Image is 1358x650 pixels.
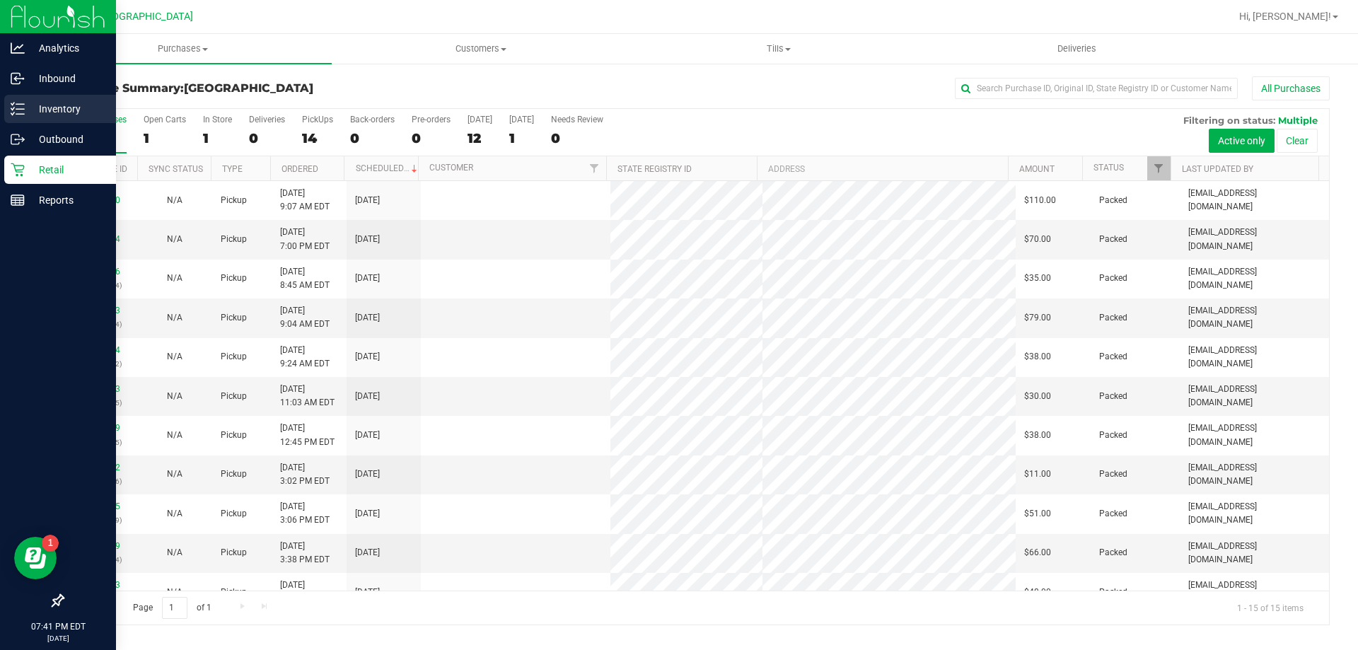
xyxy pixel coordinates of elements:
[167,469,182,479] span: Not Applicable
[350,130,395,146] div: 0
[928,34,1226,64] a: Deliveries
[249,115,285,124] div: Deliveries
[11,132,25,146] inline-svg: Outbound
[167,547,182,557] span: Not Applicable
[1188,383,1321,410] span: [EMAIL_ADDRESS][DOMAIN_NAME]
[509,115,534,124] div: [DATE]
[1188,540,1321,567] span: [EMAIL_ADDRESS][DOMAIN_NAME]
[1019,164,1055,174] a: Amount
[42,535,59,552] iframe: Resource center unread badge
[81,501,120,511] a: 11857165
[34,34,332,64] a: Purchases
[34,42,332,55] span: Purchases
[356,163,420,173] a: Scheduled
[1099,468,1127,481] span: Packed
[629,34,927,64] a: Tills
[203,115,232,124] div: In Store
[617,164,692,174] a: State Registry ID
[81,267,120,277] a: 11853406
[221,429,247,442] span: Pickup
[11,41,25,55] inline-svg: Analytics
[1038,42,1115,55] span: Deliveries
[355,468,380,481] span: [DATE]
[81,384,120,394] a: 11854953
[1188,579,1321,605] span: [EMAIL_ADDRESS][DOMAIN_NAME]
[81,541,120,551] a: 11857449
[121,597,223,619] span: Page of 1
[280,226,330,253] span: [DATE] 7:00 PM EDT
[1024,390,1051,403] span: $30.00
[1024,194,1056,207] span: $110.00
[167,586,182,599] button: N/A
[249,130,285,146] div: 0
[1024,233,1051,246] span: $70.00
[429,163,473,173] a: Customer
[1183,115,1275,126] span: Filtering on status:
[221,311,247,325] span: Pickup
[81,580,120,590] a: 11857623
[1099,546,1127,559] span: Packed
[149,164,203,174] a: Sync Status
[1252,76,1330,100] button: All Purchases
[11,193,25,207] inline-svg: Reports
[282,164,318,174] a: Ordered
[355,350,380,364] span: [DATE]
[280,461,330,488] span: [DATE] 3:02 PM EDT
[11,163,25,177] inline-svg: Retail
[222,164,243,174] a: Type
[332,42,629,55] span: Customers
[221,233,247,246] span: Pickup
[167,390,182,403] button: N/A
[468,130,492,146] div: 12
[1182,164,1253,174] a: Last Updated By
[350,115,395,124] div: Back-orders
[302,130,333,146] div: 14
[221,546,247,559] span: Pickup
[1188,304,1321,331] span: [EMAIL_ADDRESS][DOMAIN_NAME]
[468,115,492,124] div: [DATE]
[1188,265,1321,292] span: [EMAIL_ADDRESS][DOMAIN_NAME]
[302,115,333,124] div: PickUps
[167,391,182,401] span: Not Applicable
[184,81,313,95] span: [GEOGRAPHIC_DATA]
[355,429,380,442] span: [DATE]
[1099,233,1127,246] span: Packed
[25,192,110,209] p: Reports
[25,131,110,148] p: Outbound
[757,156,1008,181] th: Address
[1099,194,1127,207] span: Packed
[412,115,451,124] div: Pre-orders
[162,597,187,619] input: 1
[81,306,120,315] a: 11853743
[1188,226,1321,253] span: [EMAIL_ADDRESS][DOMAIN_NAME]
[280,187,330,214] span: [DATE] 9:07 AM EDT
[167,430,182,440] span: Not Applicable
[221,507,247,521] span: Pickup
[412,130,451,146] div: 0
[167,234,182,244] span: Not Applicable
[1024,350,1051,364] span: $38.00
[1024,586,1051,599] span: $48.00
[280,540,330,567] span: [DATE] 3:38 PM EDT
[167,429,182,442] button: N/A
[355,272,380,285] span: [DATE]
[144,115,186,124] div: Open Carts
[1147,156,1171,180] a: Filter
[355,586,380,599] span: [DATE]
[11,71,25,86] inline-svg: Inbound
[14,537,57,579] iframe: Resource center
[167,587,182,597] span: Not Applicable
[167,509,182,518] span: Not Applicable
[167,352,182,361] span: Not Applicable
[167,273,182,283] span: Not Applicable
[1239,11,1331,22] span: Hi, [PERSON_NAME]!
[551,115,603,124] div: Needs Review
[221,272,247,285] span: Pickup
[1024,507,1051,521] span: $51.00
[96,11,193,23] span: [GEOGRAPHIC_DATA]
[11,102,25,116] inline-svg: Inventory
[167,546,182,559] button: N/A
[167,311,182,325] button: N/A
[355,311,380,325] span: [DATE]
